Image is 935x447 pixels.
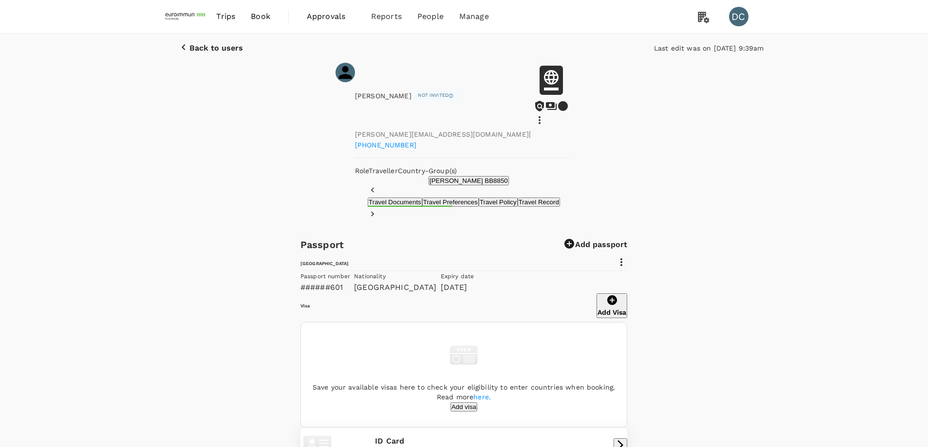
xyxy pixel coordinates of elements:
p: [GEOGRAPHIC_DATA] [354,282,437,293]
p: Last edit was on [DATE] 9:39am [654,43,764,53]
button: Travel Record [518,197,560,207]
span: Traveller [369,167,397,175]
p: ID Card [375,435,573,447]
button: Add passport [563,238,627,251]
h6: Visa [300,303,597,309]
span: [PERSON_NAME] BB8850 [430,177,508,184]
button: Travel Preferences [422,197,479,207]
span: Role [355,167,369,175]
p: [DATE] [441,282,474,293]
h6: [GEOGRAPHIC_DATA] [300,260,349,267]
button: Travel Documents [368,197,422,207]
span: Trips [216,11,235,22]
span: [PHONE_NUMBER] [355,141,416,149]
button: Add visa [450,402,477,411]
span: Nationality [354,273,386,280]
span: Approvals [307,11,355,22]
h6: Passport [300,237,344,252]
div: DC [729,7,748,26]
p: Back to users [189,44,243,53]
span: [PERSON_NAME] [355,92,411,100]
span: Book [251,11,270,22]
p: ######601 [300,282,350,293]
span: Passport number [300,273,350,280]
span: Expiry date [441,273,474,280]
span: [PERSON_NAME][EMAIL_ADDRESS][DOMAIN_NAME] [355,130,529,138]
span: Reports [371,11,402,22]
span: - [425,167,429,175]
a: here. [473,393,491,401]
p: Read more [437,392,491,402]
img: visa [447,338,481,372]
span: | [529,129,531,139]
span: People [417,11,444,22]
p: Not invited [418,92,449,99]
span: Manage [459,11,489,22]
span: Country [398,167,425,175]
span: Group(s) [429,167,457,175]
img: EUROIMMUN (South East Asia) Pte. Ltd. [164,6,209,27]
button: Travel Policy [479,197,518,207]
p: Add Visa [598,307,626,317]
p: Save your available visas here to check your eligibility to enter countries when booking. [313,382,615,392]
